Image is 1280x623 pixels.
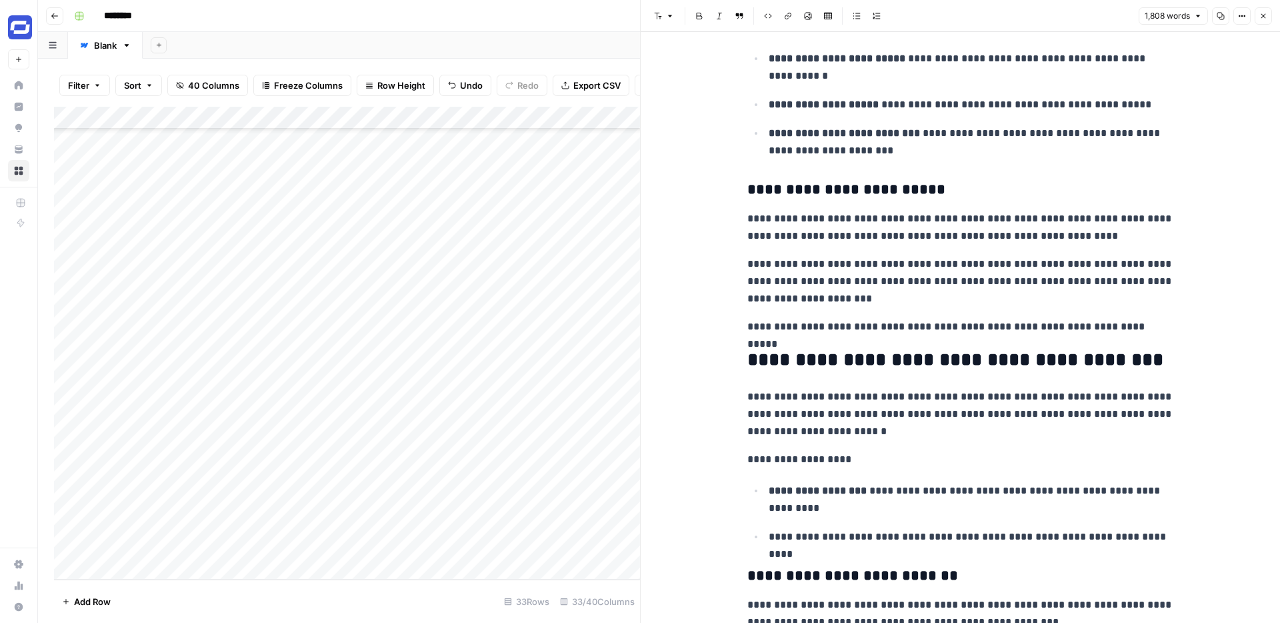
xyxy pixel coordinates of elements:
span: Redo [517,79,539,92]
span: Export CSV [573,79,621,92]
a: Blank [68,32,143,59]
span: Sort [124,79,141,92]
span: Row Height [377,79,425,92]
div: 33 Rows [499,591,555,612]
a: Usage [8,575,29,596]
button: 1,808 words [1139,7,1208,25]
button: Undo [439,75,491,96]
button: Export CSV [553,75,629,96]
a: Insights [8,96,29,117]
button: Sort [115,75,162,96]
span: Add Row [74,595,111,608]
a: Your Data [8,139,29,160]
a: Home [8,75,29,96]
span: Undo [460,79,483,92]
button: Filter [59,75,110,96]
button: Redo [497,75,547,96]
img: Synthesia Logo [8,15,32,39]
a: Settings [8,554,29,575]
button: Row Height [357,75,434,96]
div: 33/40 Columns [555,591,640,612]
button: Workspace: Synthesia [8,11,29,44]
span: Freeze Columns [274,79,343,92]
span: 40 Columns [188,79,239,92]
span: Filter [68,79,89,92]
button: Help + Support [8,596,29,618]
a: Opportunities [8,117,29,139]
span: 1,808 words [1145,10,1190,22]
a: Browse [8,160,29,181]
button: Freeze Columns [253,75,351,96]
button: 40 Columns [167,75,248,96]
div: Blank [94,39,117,52]
button: Add Row [54,591,119,612]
